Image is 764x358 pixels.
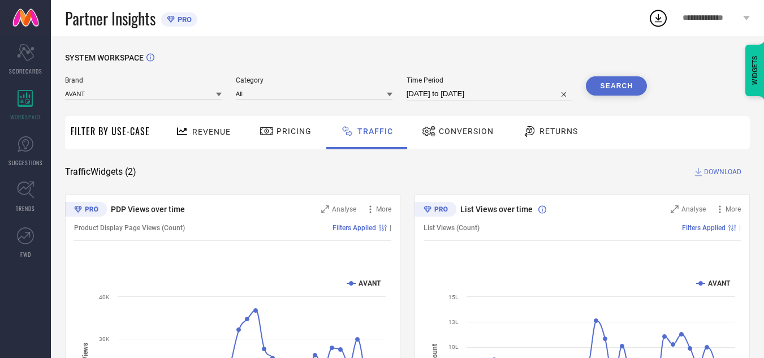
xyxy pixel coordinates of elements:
[16,204,35,213] span: TRENDS
[20,250,31,258] span: FWD
[99,336,110,342] text: 30K
[99,294,110,300] text: 40K
[407,76,572,84] span: Time Period
[407,87,572,101] input: Select time period
[648,8,668,28] div: Open download list
[71,124,150,138] span: Filter By Use-Case
[376,205,391,213] span: More
[65,166,136,178] span: Traffic Widgets ( 2 )
[10,113,41,121] span: WORKSPACE
[415,202,456,219] div: Premium
[65,202,107,219] div: Premium
[111,205,185,214] span: PDP Views over time
[448,344,459,350] text: 10L
[424,224,480,232] span: List Views (Count)
[175,15,192,24] span: PRO
[726,205,741,213] span: More
[236,76,392,84] span: Category
[74,224,185,232] span: Product Display Page Views (Count)
[65,7,156,30] span: Partner Insights
[333,224,376,232] span: Filters Applied
[277,127,312,136] span: Pricing
[739,224,741,232] span: |
[65,53,144,62] span: SYSTEM WORKSPACE
[65,76,222,84] span: Brand
[539,127,578,136] span: Returns
[704,166,741,178] span: DOWNLOAD
[192,127,231,136] span: Revenue
[357,127,393,136] span: Traffic
[448,294,459,300] text: 15L
[390,224,391,232] span: |
[8,158,43,167] span: SUGGESTIONS
[448,319,459,325] text: 13L
[708,279,731,287] text: AVANT
[332,205,356,213] span: Analyse
[9,67,42,75] span: SCORECARDS
[439,127,494,136] span: Conversion
[586,76,647,96] button: Search
[359,279,381,287] text: AVANT
[682,224,726,232] span: Filters Applied
[321,205,329,213] svg: Zoom
[460,205,533,214] span: List Views over time
[681,205,706,213] span: Analyse
[671,205,679,213] svg: Zoom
